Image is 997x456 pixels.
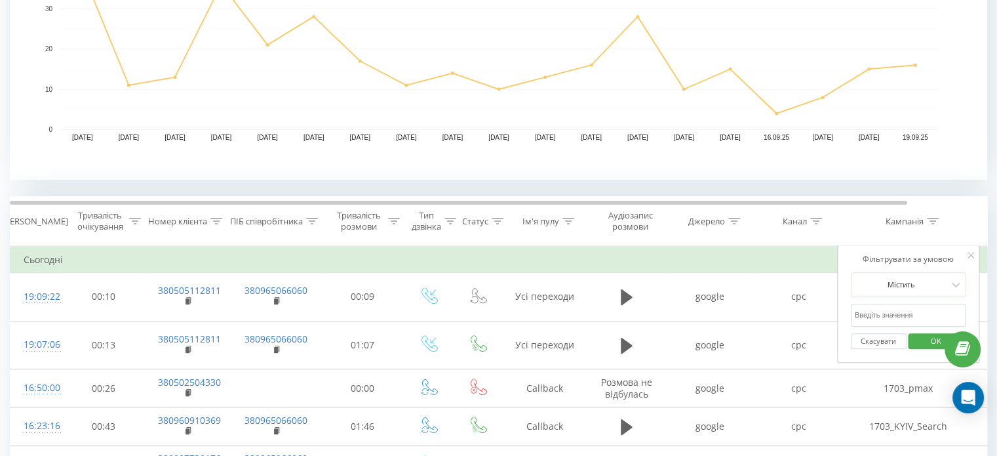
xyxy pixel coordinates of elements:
[45,5,53,12] text: 30
[843,407,974,446] td: 1703_KYIV_Search
[442,134,463,141] text: [DATE]
[158,333,221,345] a: 380505112811
[903,134,928,141] text: 19.09.25
[859,134,880,141] text: [DATE]
[72,134,93,141] text: [DATE]
[502,407,587,446] td: Callback
[322,369,404,407] td: 00:00
[322,321,404,369] td: 01:07
[851,304,966,327] input: Введіть значення
[754,369,843,407] td: cpc
[581,134,602,141] text: [DATE]
[158,284,221,297] a: 380505112811
[2,216,68,227] div: [PERSON_NAME]
[843,369,974,407] td: 1703_pmax
[244,414,307,426] a: 380965066060
[230,216,303,227] div: ПІБ співробітника
[522,216,559,227] div: Ім'я пулу
[688,216,725,227] div: Джерело
[63,407,145,446] td: 00:43
[502,273,587,321] td: Усі переходи
[952,382,984,413] div: Open Intercom Messenger
[851,333,907,350] button: Скасувати
[24,375,50,401] div: 16:50:00
[666,321,754,369] td: google
[754,407,843,446] td: cpc
[918,331,954,351] span: OK
[535,134,556,141] text: [DATE]
[63,321,145,369] td: 00:13
[45,45,53,52] text: 20
[666,407,754,446] td: google
[63,273,145,321] td: 00:10
[462,216,488,227] div: Статус
[74,210,126,232] div: Тривалість очікування
[812,134,833,141] text: [DATE]
[720,134,741,141] text: [DATE]
[244,284,307,297] a: 380965066060
[119,134,140,141] text: [DATE]
[627,134,648,141] text: [DATE]
[783,216,807,227] div: Канал
[396,134,417,141] text: [DATE]
[24,332,50,358] div: 19:07:06
[24,284,50,310] div: 19:09:22
[158,414,221,426] a: 380960910369
[488,134,509,141] text: [DATE]
[502,321,587,369] td: Усі переходи
[158,376,221,388] a: 380502504330
[24,413,50,439] div: 16:23:16
[333,210,385,232] div: Тривалість розмови
[666,273,754,321] td: google
[148,216,207,227] div: Номер клієнта
[49,126,52,133] text: 0
[909,333,964,350] button: OK
[322,273,404,321] td: 00:09
[412,210,441,232] div: Тип дзвінка
[303,134,324,141] text: [DATE]
[754,273,843,321] td: cpc
[754,321,843,369] td: cpc
[598,210,662,232] div: Аудіозапис розмови
[502,369,587,407] td: Callback
[165,134,186,141] text: [DATE]
[764,134,789,141] text: 16.09.25
[886,216,924,227] div: Кампанія
[851,253,966,266] div: Фільтрувати за умовою
[601,376,652,400] span: Розмова не відбулась
[322,407,404,446] td: 01:46
[350,134,371,141] text: [DATE]
[211,134,232,141] text: [DATE]
[45,86,53,93] text: 10
[63,369,145,407] td: 00:26
[666,369,754,407] td: google
[257,134,278,141] text: [DATE]
[244,333,307,345] a: 380965066060
[674,134,695,141] text: [DATE]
